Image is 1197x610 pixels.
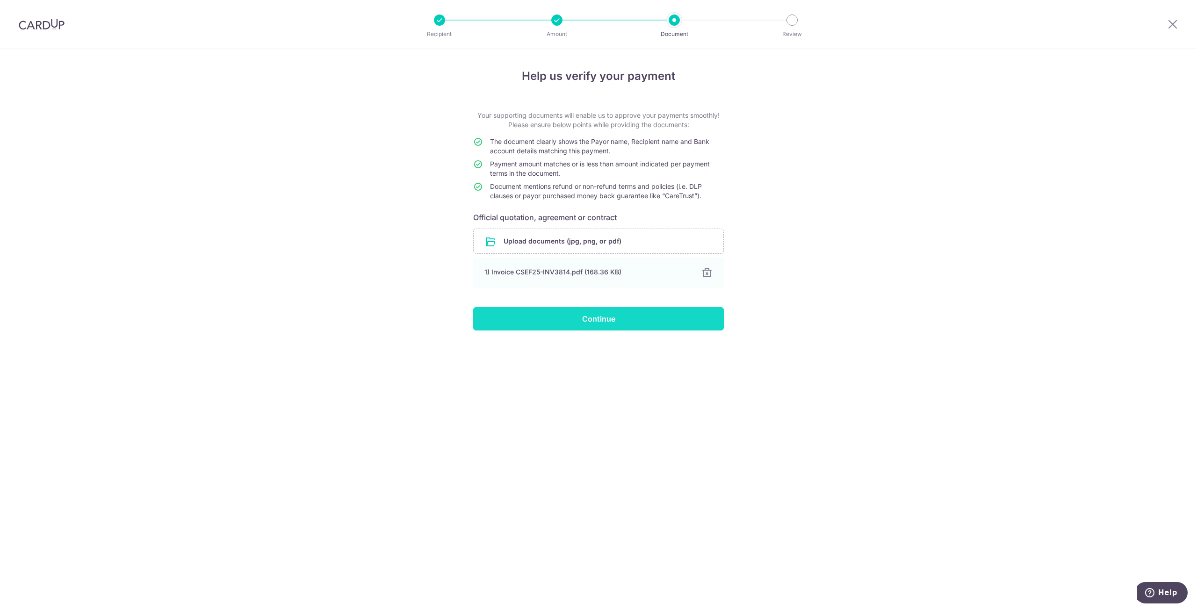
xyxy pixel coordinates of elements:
p: Review [757,29,827,39]
h6: Official quotation, agreement or contract [473,212,724,223]
span: The document clearly shows the Payor name, Recipient name and Bank account details matching this ... [490,137,709,155]
div: 1) Invoice CSEF25-INV3814.pdf (168.36 KB) [484,267,690,277]
p: Recipient [405,29,474,39]
span: Payment amount matches or is less than amount indicated per payment terms in the document. [490,160,710,177]
div: Upload documents (jpg, png, or pdf) [473,229,724,254]
p: Your supporting documents will enable us to approve your payments smoothly! Please ensure below p... [473,111,724,129]
iframe: Opens a widget where you can find more information [1137,582,1188,605]
p: Document [640,29,709,39]
span: Document mentions refund or non-refund terms and policies (i.e. DLP clauses or payor purchased mo... [490,182,702,200]
h4: Help us verify your payment [473,68,724,85]
p: Amount [522,29,591,39]
input: Continue [473,307,724,330]
img: CardUp [19,19,65,30]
